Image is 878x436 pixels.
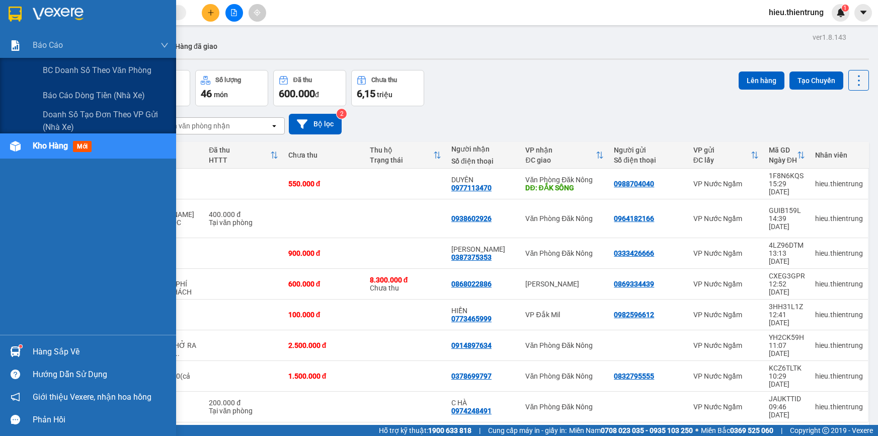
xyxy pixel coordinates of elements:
[288,180,360,188] div: 550.000 đ
[33,39,63,51] span: Báo cáo
[315,91,319,99] span: đ
[451,372,492,380] div: 0378699797
[33,141,68,151] span: Kho hàng
[525,403,604,411] div: Văn Phòng Đăk Nông
[288,341,360,349] div: 2.500.000 đ
[688,142,764,169] th: Toggle SortBy
[614,249,654,257] div: 0333426666
[10,346,21,357] img: warehouse-icon
[769,303,805,311] div: 3HH31L1Z
[822,427,829,434] span: copyright
[370,276,441,284] div: 8.300.000 đ
[693,403,759,411] div: VP Nước Ngầm
[769,180,805,196] div: 15:29 [DATE]
[288,372,360,380] div: 1.500.000 đ
[842,5,849,12] sup: 1
[451,280,492,288] div: 0868022886
[11,415,20,424] span: message
[614,180,654,188] div: 0988704040
[293,77,312,84] div: Đã thu
[288,280,360,288] div: 600.000 đ
[769,341,805,357] div: 11:07 [DATE]
[33,344,169,359] div: Hàng sắp về
[428,426,471,434] strong: 1900 633 818
[693,280,759,288] div: VP Nước Ngầm
[209,146,270,154] div: Đã thu
[815,372,863,380] div: hieu.thientrung
[695,428,698,432] span: ⚪️
[614,214,654,223] div: 0964182166
[451,214,492,223] div: 0938602926
[601,426,693,434] strong: 0708 023 035 - 0935 103 250
[488,425,567,436] span: Cung cấp máy in - giấy in:
[701,425,773,436] span: Miền Bắc
[813,32,846,43] div: ver 1.8.143
[614,280,654,288] div: 0869334439
[10,40,21,51] img: solution-icon
[451,407,492,415] div: 0974248491
[769,364,805,372] div: KCZ6TLTK
[769,172,805,180] div: 1F8N6KQS
[214,91,228,99] span: món
[43,64,151,77] span: BC Doanh số theo Văn Phòng
[451,253,492,261] div: 0387375353
[693,156,751,164] div: ĐC lấy
[815,280,863,288] div: hieu.thientrung
[815,249,863,257] div: hieu.thientrung
[451,307,515,315] div: HIỀN
[202,4,219,22] button: plus
[195,70,268,106] button: Số lượng46món
[19,345,22,348] sup: 1
[33,391,151,403] span: Giới thiệu Vexere, nhận hoa hồng
[769,241,805,249] div: 4LZ96DTM
[288,249,360,257] div: 900.000 đ
[370,156,433,164] div: Trạng thái
[815,180,863,188] div: hieu.thientrung
[201,88,212,100] span: 46
[693,311,759,319] div: VP Nước Ngầm
[525,156,596,164] div: ĐC giao
[769,249,805,265] div: 13:13 [DATE]
[769,156,797,164] div: Ngày ĐH
[614,156,683,164] div: Số điện thoại
[769,311,805,327] div: 12:41 [DATE]
[525,176,604,184] div: Văn Phòng Đăk Nông
[693,214,759,223] div: VP Nước Ngầm
[769,206,805,214] div: GUIB159L
[843,5,847,12] span: 1
[167,34,225,58] button: Hàng đã giao
[764,142,810,169] th: Toggle SortBy
[451,315,492,323] div: 0773465999
[769,280,805,296] div: 12:52 [DATE]
[9,7,22,22] img: logo-vxr
[209,156,270,164] div: HTTT
[815,214,863,223] div: hieu.thientrung
[451,157,515,165] div: Số điện thoại
[525,341,604,349] div: Văn Phòng Đăk Nông
[525,372,604,380] div: Văn Phòng Đăk Nông
[693,180,759,188] div: VP Nước Ngầm
[33,367,169,382] div: Hướng dẫn sử dụng
[209,219,278,227] div: Tại văn phòng
[525,311,604,319] div: VP Đắk Mil
[209,210,278,219] div: 400.000 đ
[11,392,20,402] span: notification
[161,121,230,131] div: Chọn văn phòng nhận
[789,71,843,90] button: Tạo Chuyến
[254,9,261,16] span: aim
[230,9,237,16] span: file-add
[769,333,805,341] div: YH2CK59H
[357,88,375,100] span: 6,15
[273,70,346,106] button: Đã thu600.000đ
[209,407,278,415] div: Tại văn phòng
[379,425,471,436] span: Hỗ trợ kỹ thuật:
[525,214,604,223] div: Văn Phòng Đăk Nông
[769,372,805,388] div: 10:29 [DATE]
[525,146,596,154] div: VP nhận
[739,71,784,90] button: Lên hàng
[569,425,693,436] span: Miền Nam
[451,176,515,184] div: DUYÊN
[693,146,751,154] div: VP gửi
[209,399,278,407] div: 200.000 đ
[11,370,20,379] span: question-circle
